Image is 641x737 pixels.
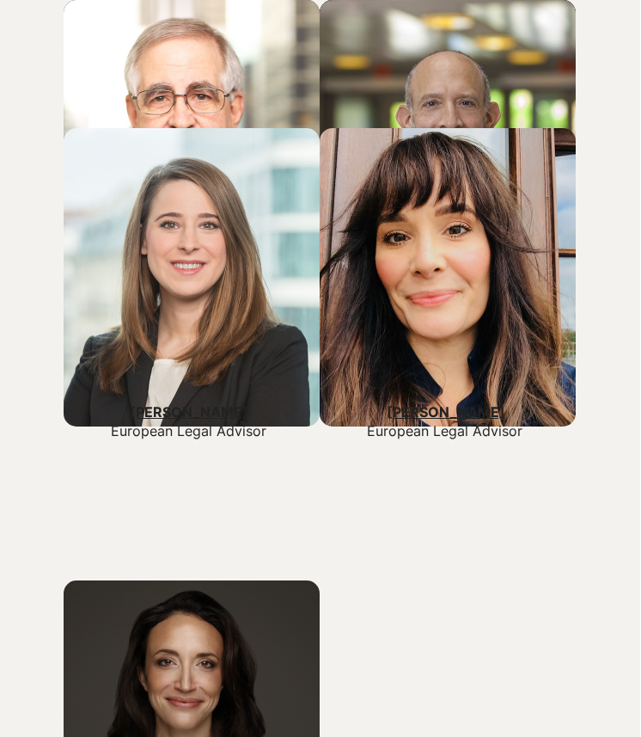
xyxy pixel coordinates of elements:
p: European Legal Advisor [73,421,303,440]
a: [PERSON_NAME] [130,403,248,421]
img: Kristin Talbo_edited.jpg [320,128,576,427]
p: European Legal Advisor [330,421,560,440]
a: [PERSON_NAME] [387,403,505,421]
